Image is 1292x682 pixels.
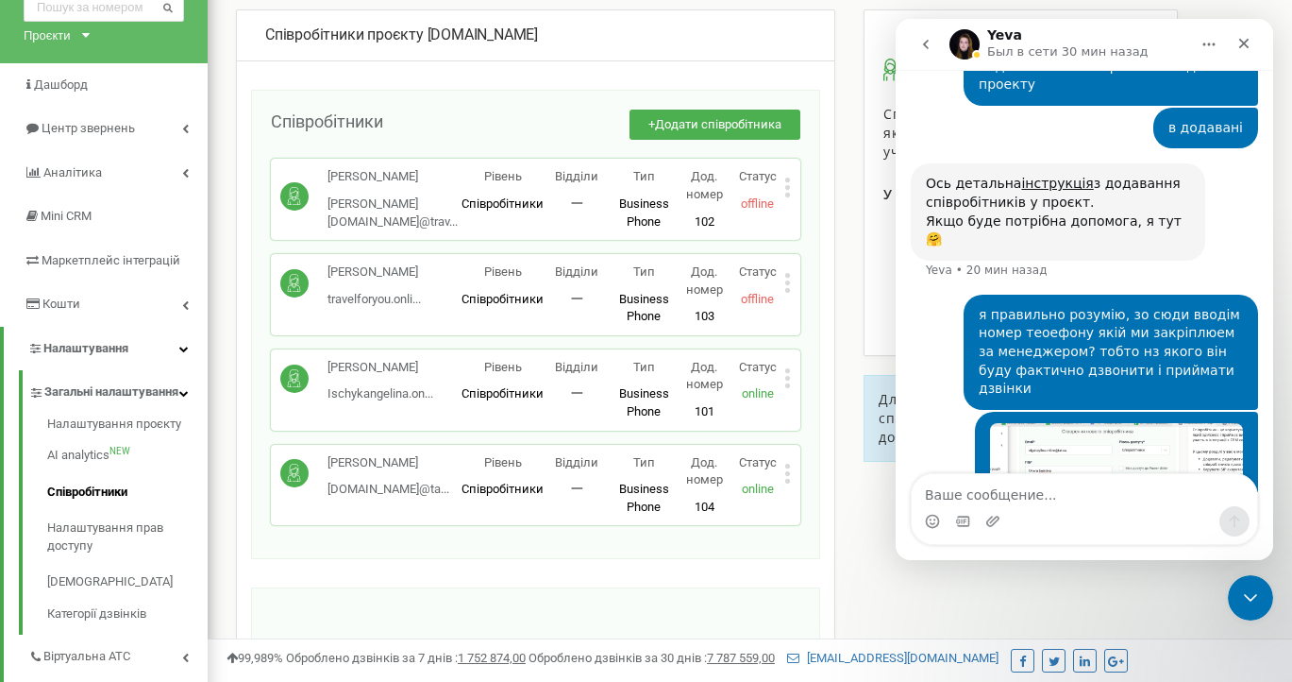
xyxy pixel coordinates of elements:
[555,264,598,279] span: Відділи
[327,292,421,306] span: travelforyou.onli...
[879,390,1146,446] span: Для отримання інструкції з управління співробітниками проєкту перейдіть до
[787,651,998,665] a: [EMAIL_ADDRESS][DOMAIN_NAME]
[484,169,522,183] span: Рівень
[739,169,777,183] span: Статус
[327,359,433,377] p: [PERSON_NAME]
[571,292,583,306] span: 一
[327,264,421,281] p: [PERSON_NAME]
[90,495,105,510] button: Добавить вложение
[24,26,71,44] div: Проєкти
[34,77,88,92] span: Дашборд
[555,455,598,469] span: Відділи
[484,264,522,279] span: Рівень
[286,651,526,665] span: Оброблено дзвінків за 7 днів :
[678,308,731,326] p: 103
[655,117,781,131] span: Додати співробітника
[883,185,1134,203] span: У цьому розділі у вас є можливість:
[896,19,1273,560] iframe: Intercom live chat
[739,455,777,469] span: Статус
[461,196,544,211] span: Співробітники
[327,482,449,496] span: [DOMAIN_NAME]@ta...
[484,360,522,374] span: Рівень
[15,393,362,608] div: Михайло говорит…
[43,341,128,355] span: Налаштування
[555,169,598,183] span: Відділи
[271,111,383,131] span: Співробітники
[461,482,544,496] span: Співробітники
[741,196,774,211] span: offline
[686,169,723,201] span: Дод. номер
[633,169,655,183] span: Тип
[41,209,92,223] span: Mini CRM
[47,564,208,601] a: [DEMOGRAPHIC_DATA]
[327,454,449,472] p: [PERSON_NAME]
[741,292,774,306] span: offline
[619,196,669,229] span: Business Phone
[633,360,655,374] span: Тип
[461,292,544,306] span: Співробітники
[47,437,208,474] a: AI analyticsNEW
[742,482,774,496] span: online
[633,455,655,469] span: Тип
[28,370,208,409] a: Загальні налаштування
[678,213,731,231] p: 102
[1228,575,1273,621] iframe: Intercom live chat
[43,165,102,179] span: Аналiтика
[327,168,461,186] p: [PERSON_NAME]
[47,601,208,623] a: Категорії дзвінків
[327,386,433,401] span: Ischykangelina.on...
[619,292,669,324] span: Business Phone
[43,648,130,666] span: Віртуальна АТС
[686,264,723,297] span: Дод. номер
[571,482,583,496] span: 一
[484,455,522,469] span: Рівень
[47,474,208,511] a: Співробітники
[678,403,731,421] p: 101
[686,455,723,487] span: Дод. номер
[686,360,723,392] span: Дод. номер
[739,360,777,374] span: Статус
[59,495,75,510] button: Средство выбора GIF-файла
[678,499,731,517] p: 104
[265,25,806,46] div: [DOMAIN_NAME]
[742,386,774,401] span: online
[16,455,361,487] textarea: Ваше сообщение...
[265,26,424,43] span: Співробітники проєкту
[28,635,208,673] a: Віртуальна АТС
[461,386,544,401] span: Співробітники
[707,651,775,665] u: 7 787 559,00
[571,386,583,401] span: 一
[42,297,80,311] span: Кошти
[619,482,669,514] span: Business Phone
[47,510,208,564] a: Налаштування прав доступу
[42,253,180,267] span: Маркетплейс інтеграцій
[619,386,669,418] span: Business Phone
[4,327,208,371] a: Налаштування
[571,196,583,211] span: 一
[47,416,208,438] a: Налаштування проєкту
[227,651,283,665] span: 99,989%
[42,121,135,135] span: Центр звернень
[883,105,1157,161] span: Співробітник - це користувач проєкту, який здійснює і приймає виклики і бере участь в інтеграції ...
[324,487,354,518] button: Отправить сообщение…
[739,264,777,279] span: Статус
[29,495,44,510] button: Средство выбора эмодзи
[895,428,970,446] a: бази знань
